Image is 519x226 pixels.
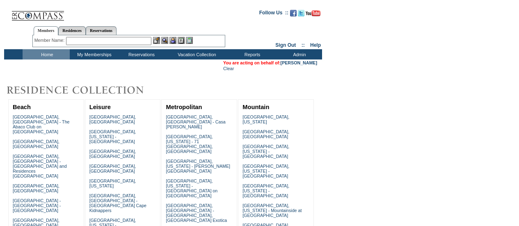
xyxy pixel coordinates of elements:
[228,49,275,59] td: Reports
[13,183,59,193] a: [GEOGRAPHIC_DATA], [GEOGRAPHIC_DATA]
[86,26,117,35] a: Reservations
[298,10,304,16] img: Follow us on Twitter
[298,12,304,17] a: Follow us on Twitter
[4,82,164,98] img: Destinations by Exclusive Resorts
[13,139,59,149] a: [GEOGRAPHIC_DATA], [GEOGRAPHIC_DATA]
[89,129,136,144] a: [GEOGRAPHIC_DATA], [US_STATE] - [GEOGRAPHIC_DATA]
[34,37,66,44] div: Member Name:
[34,26,59,35] a: Members
[166,134,213,154] a: [GEOGRAPHIC_DATA], [US_STATE] - 71 [GEOGRAPHIC_DATA], [GEOGRAPHIC_DATA]
[275,49,322,59] td: Admin
[242,129,289,139] a: [GEOGRAPHIC_DATA], [GEOGRAPHIC_DATA]
[223,66,234,71] a: Clear
[306,10,320,16] img: Subscribe to our YouTube Channel
[23,49,70,59] td: Home
[259,9,288,19] td: Follow Us ::
[310,42,321,48] a: Help
[281,60,317,65] a: [PERSON_NAME]
[4,12,11,13] img: i.gif
[161,37,168,44] img: View
[13,104,31,110] a: Beach
[166,203,227,223] a: [GEOGRAPHIC_DATA], [GEOGRAPHIC_DATA] - [GEOGRAPHIC_DATA], [GEOGRAPHIC_DATA] Exotica
[117,49,164,59] td: Reservations
[290,10,297,16] img: Become our fan on Facebook
[166,104,202,110] a: Metropolitan
[242,164,289,178] a: [GEOGRAPHIC_DATA], [US_STATE] - [GEOGRAPHIC_DATA]
[242,203,302,218] a: [GEOGRAPHIC_DATA], [US_STATE] - Mountainside at [GEOGRAPHIC_DATA]
[13,198,61,213] a: [GEOGRAPHIC_DATA] - [GEOGRAPHIC_DATA] - [GEOGRAPHIC_DATA]
[11,4,64,21] img: Compass Home
[89,149,136,159] a: [GEOGRAPHIC_DATA], [GEOGRAPHIC_DATA]
[13,114,70,134] a: [GEOGRAPHIC_DATA], [GEOGRAPHIC_DATA] - The Abaco Club on [GEOGRAPHIC_DATA]
[242,114,289,124] a: [GEOGRAPHIC_DATA], [US_STATE]
[89,178,136,188] a: [GEOGRAPHIC_DATA], [US_STATE]
[290,12,297,17] a: Become our fan on Facebook
[89,104,111,110] a: Leisure
[178,37,185,44] img: Reservations
[306,12,320,17] a: Subscribe to our YouTube Channel
[275,42,296,48] a: Sign Out
[166,114,225,129] a: [GEOGRAPHIC_DATA], [GEOGRAPHIC_DATA] - Casa [PERSON_NAME]
[242,104,269,110] a: Mountain
[13,154,67,178] a: [GEOGRAPHIC_DATA], [GEOGRAPHIC_DATA] - [GEOGRAPHIC_DATA] and Residences [GEOGRAPHIC_DATA]
[242,144,289,159] a: [GEOGRAPHIC_DATA], [US_STATE] - [GEOGRAPHIC_DATA]
[186,37,193,44] img: b_calculator.gif
[223,60,317,65] span: You are acting on behalf of:
[242,183,289,198] a: [GEOGRAPHIC_DATA], [US_STATE] - [GEOGRAPHIC_DATA]
[89,114,136,124] a: [GEOGRAPHIC_DATA], [GEOGRAPHIC_DATA]
[58,26,86,35] a: Residences
[70,49,117,59] td: My Memberships
[153,37,160,44] img: b_edit.gif
[166,178,217,198] a: [GEOGRAPHIC_DATA], [US_STATE] - [GEOGRAPHIC_DATA] on [GEOGRAPHIC_DATA]
[164,49,228,59] td: Vacation Collection
[169,37,176,44] img: Impersonate
[166,159,230,173] a: [GEOGRAPHIC_DATA], [US_STATE] - [PERSON_NAME][GEOGRAPHIC_DATA]
[302,42,305,48] span: ::
[89,193,146,213] a: [GEOGRAPHIC_DATA], [GEOGRAPHIC_DATA] - [GEOGRAPHIC_DATA] Cape Kidnappers
[89,164,136,173] a: [GEOGRAPHIC_DATA], [GEOGRAPHIC_DATA]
